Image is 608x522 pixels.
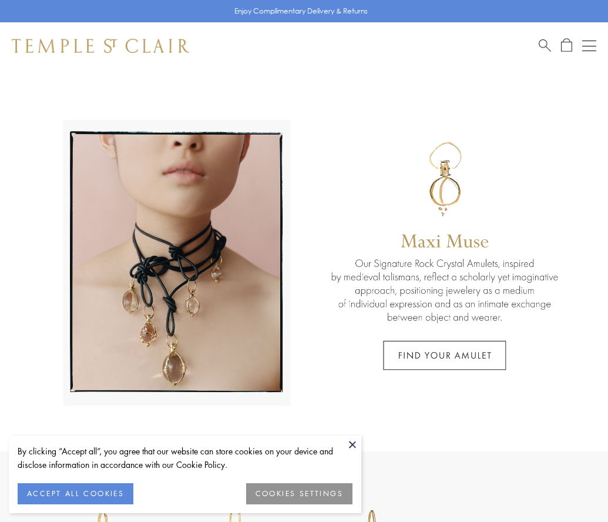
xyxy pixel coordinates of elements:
button: ACCEPT ALL COOKIES [18,483,133,504]
div: By clicking “Accept all”, you agree that our website can store cookies on your device and disclos... [18,444,352,471]
a: Open Shopping Bag [561,38,572,53]
button: COOKIES SETTINGS [246,483,352,504]
button: Open navigation [582,39,596,53]
img: Temple St. Clair [12,39,189,53]
p: Enjoy Complimentary Delivery & Returns [234,5,368,17]
a: Search [539,38,551,53]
